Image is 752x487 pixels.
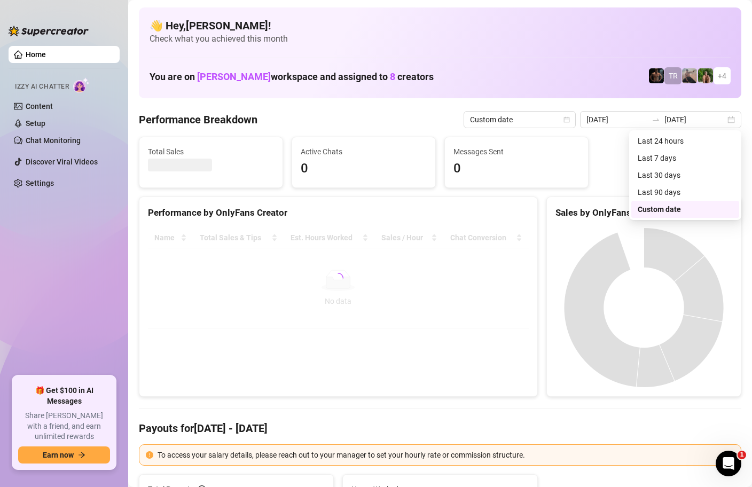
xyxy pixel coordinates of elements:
span: Active Chats [301,146,427,158]
img: Nathaniel [698,68,713,83]
div: To access your salary details, please reach out to your manager to set your hourly rate or commis... [158,449,734,461]
a: Setup [26,119,45,128]
span: 8 [390,71,395,82]
span: Share [PERSON_NAME] with a friend, and earn unlimited rewards [18,411,110,442]
span: Earn now [43,451,74,459]
span: Custom date [470,112,569,128]
a: Discover Viral Videos [26,158,98,166]
button: Earn nowarrow-right [18,446,110,464]
span: swap-right [652,115,660,124]
input: End date [664,114,725,125]
h4: Performance Breakdown [139,112,257,127]
img: Trent [649,68,664,83]
h4: 👋 Hey, [PERSON_NAME] ! [150,18,731,33]
img: logo-BBDzfeDw.svg [9,26,89,36]
span: [PERSON_NAME] [197,71,271,82]
span: 1 [738,451,746,459]
img: LC [682,68,697,83]
span: calendar [563,116,570,123]
span: arrow-right [78,451,85,459]
span: to [652,115,660,124]
span: loading [332,272,344,284]
img: AI Chatter [73,77,90,93]
span: TR [669,70,678,82]
h1: You are on workspace and assigned to creators [150,71,434,83]
a: Settings [26,179,54,187]
div: Performance by OnlyFans Creator [148,206,529,220]
a: Content [26,102,53,111]
span: + 4 [718,70,726,82]
span: exclamation-circle [146,451,153,459]
h4: Payouts for [DATE] - [DATE] [139,421,741,436]
span: Izzy AI Chatter [15,82,69,92]
span: Check what you achieved this month [150,33,731,45]
span: Total Sales [148,146,274,158]
a: Chat Monitoring [26,136,81,145]
a: Home [26,50,46,59]
span: 0 [301,159,427,179]
span: 🎁 Get $100 in AI Messages [18,386,110,406]
iframe: Intercom live chat [716,451,741,476]
input: Start date [586,114,647,125]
